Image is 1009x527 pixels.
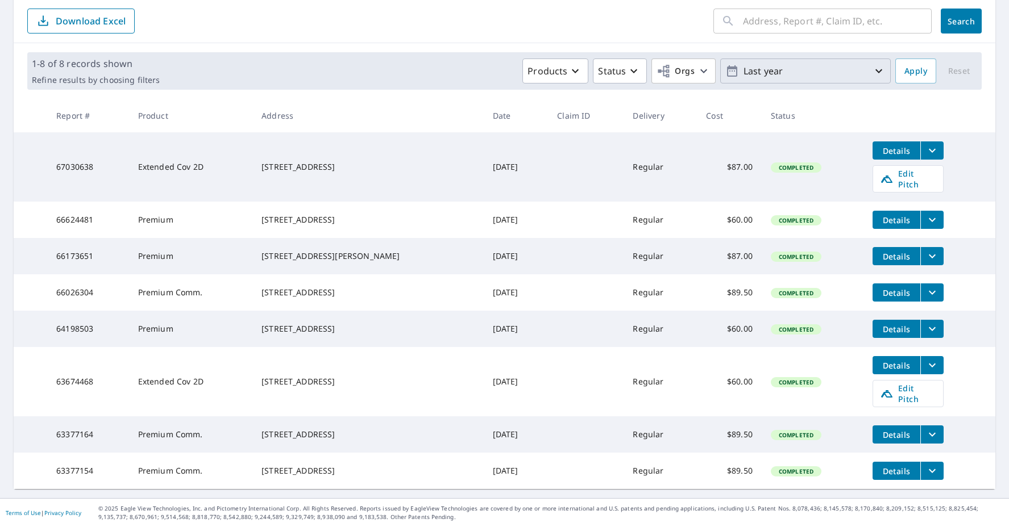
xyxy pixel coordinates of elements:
button: detailsBtn-66026304 [873,283,920,302]
td: Regular [624,202,697,238]
th: Address [252,99,484,132]
span: Completed [772,253,820,261]
div: [STREET_ADDRESS] [261,287,475,298]
td: Regular [624,274,697,311]
td: Premium Comm. [129,274,252,311]
th: Delivery [624,99,697,132]
td: [DATE] [484,311,549,347]
td: Extended Cov 2D [129,347,252,416]
span: Completed [772,378,820,386]
p: 1-8 of 8 records shown [32,57,160,70]
button: filesDropdownBtn-66173651 [920,247,944,265]
td: $87.00 [697,238,762,274]
button: filesDropdownBtn-64198503 [920,320,944,338]
span: Apply [904,64,927,78]
td: 64198503 [47,311,129,347]
td: Premium Comm. [129,416,252,453]
td: Regular [624,132,697,202]
button: Last year [720,58,891,83]
td: 66624481 [47,202,129,238]
span: Details [879,215,914,225]
span: Details [879,251,914,262]
th: Date [484,99,549,132]
button: filesDropdownBtn-66026304 [920,283,944,302]
div: [STREET_ADDRESS][PERSON_NAME] [261,250,475,262]
td: 63377164 [47,416,129,453]
td: [DATE] [484,132,549,202]
td: 63674468 [47,347,129,416]
button: detailsBtn-67030638 [873,141,920,160]
td: $60.00 [697,202,762,238]
th: Claim ID [548,99,624,132]
button: detailsBtn-64198503 [873,320,920,338]
button: detailsBtn-63674468 [873,356,920,374]
button: Apply [895,58,936,83]
button: detailsBtn-63377154 [873,462,920,480]
td: [DATE] [484,453,549,489]
span: Edit Pitch [880,168,936,190]
span: Details [879,145,914,156]
div: [STREET_ADDRESS] [261,429,475,440]
span: Completed [772,289,820,297]
span: Search [950,16,973,27]
td: Regular [624,238,697,274]
td: Regular [624,311,697,347]
td: [DATE] [484,238,549,274]
th: Cost [697,99,762,132]
td: 66026304 [47,274,129,311]
span: Details [879,360,914,371]
td: $89.50 [697,274,762,311]
td: [DATE] [484,202,549,238]
button: Status [593,58,647,83]
td: $87.00 [697,132,762,202]
td: 63377154 [47,453,129,489]
td: $89.50 [697,416,762,453]
p: | [6,509,81,516]
span: Details [879,287,914,298]
button: filesDropdownBtn-63377164 [920,425,944,444]
p: © 2025 Eagle View Technologies, Inc. and Pictometry International Corp. All Rights Reserved. Repo... [98,504,1003,521]
button: filesDropdownBtn-63674468 [920,356,944,374]
div: [STREET_ADDRESS] [261,465,475,476]
input: Address, Report #, Claim ID, etc. [743,5,932,37]
a: Edit Pitch [873,165,944,193]
span: Completed [772,467,820,475]
button: Orgs [651,58,716,83]
button: Products [522,58,588,83]
button: filesDropdownBtn-63377154 [920,462,944,480]
p: Products [528,64,567,78]
td: 67030638 [47,132,129,202]
button: Search [941,9,982,34]
span: Completed [772,431,820,439]
div: [STREET_ADDRESS] [261,214,475,225]
p: Refine results by choosing filters [32,75,160,85]
button: detailsBtn-63377164 [873,425,920,444]
td: 66173651 [47,238,129,274]
button: detailsBtn-66173651 [873,247,920,265]
th: Report # [47,99,129,132]
td: $60.00 [697,311,762,347]
button: detailsBtn-66624481 [873,211,920,229]
td: [DATE] [484,347,549,416]
span: Edit Pitch [880,383,936,404]
td: [DATE] [484,416,549,453]
td: Premium Comm. [129,453,252,489]
span: Details [879,429,914,440]
td: [DATE] [484,274,549,311]
td: Premium [129,202,252,238]
span: Details [879,324,914,334]
span: Completed [772,164,820,172]
div: [STREET_ADDRESS] [261,323,475,334]
p: Status [598,64,626,78]
p: Download Excel [56,15,126,27]
span: Completed [772,325,820,333]
p: Last year [739,61,872,81]
td: Regular [624,347,697,416]
span: Orgs [657,64,695,78]
td: Premium [129,238,252,274]
a: Terms of Use [6,509,41,517]
button: filesDropdownBtn-66624481 [920,211,944,229]
a: Privacy Policy [44,509,81,517]
button: filesDropdownBtn-67030638 [920,141,944,160]
td: Extended Cov 2D [129,132,252,202]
